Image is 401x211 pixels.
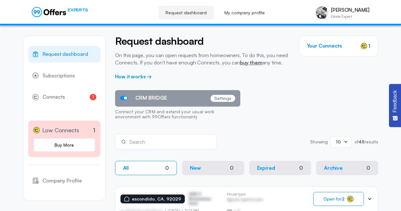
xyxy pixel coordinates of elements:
[227,164,236,172] div: 0
[240,59,262,66] a: buy them
[310,140,328,144] p: Showing
[368,165,398,195] iframe: Tidio Chat
[115,107,240,123] p: Connect your CRM and extend your usual work environment with 99Offers functionality
[299,165,303,171] div: 0
[115,52,289,66] p: On this page, you can open requests from homeowners. To do this, you need Connects. If you don't ...
[368,42,370,50] span: 1
[392,90,398,112] span: Feedback
[316,161,378,175] button: Archive0
[42,93,65,101] span: Connects
[93,126,95,135] p: 1
[323,196,345,201] span: Open for
[132,196,181,202] p: escondido, CA, 92029
[249,161,311,175] button: Expired0
[190,165,201,171] p: New
[28,89,100,105] a: Connects1
[115,36,289,47] h2: Request dashboard
[42,72,75,80] span: Subscriptions
[42,177,82,185] span: Company Profile
[307,43,342,49] h3: Your Connects
[227,192,263,196] p: House type
[331,15,369,18] p: Estate Expert
[366,165,370,171] div: 0
[336,139,341,144] span: 10
[42,126,79,135] span: Low Connects
[32,7,88,17] a: EXPERTS
[359,139,365,144] strong: 45
[342,196,345,201] strong: 2
[210,95,235,102] p: Settings
[324,165,343,171] p: Archive
[182,161,244,175] button: New0
[28,46,100,63] a: Request dashboard
[115,161,177,175] button: All0
[331,7,369,13] p: [PERSON_NAME]
[33,138,95,152] a: Buy More
[90,94,96,100] span: 1
[123,165,129,171] p: All
[165,165,169,171] div: 0
[257,165,275,171] p: Expired
[227,197,263,203] p: Agrwsv qwervf oiuns
[158,6,214,20] a: Request dashboard
[28,68,100,84] a: Subscriptions
[28,173,100,189] a: Company Profile
[115,73,152,80] a: How it works →
[313,192,364,206] button: Open for2
[354,140,378,144] p: of results
[135,95,167,101] span: CRM BRIDGE
[42,50,88,58] span: Request dashboard
[217,6,272,20] a: My company profile
[389,84,401,127] button: Feedback - Show survey
[68,7,88,13] span: EXPERTS
[316,6,328,19] img: Judah Michael
[189,192,220,206] p: ASDF S Sfasfdasfdas Dasd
